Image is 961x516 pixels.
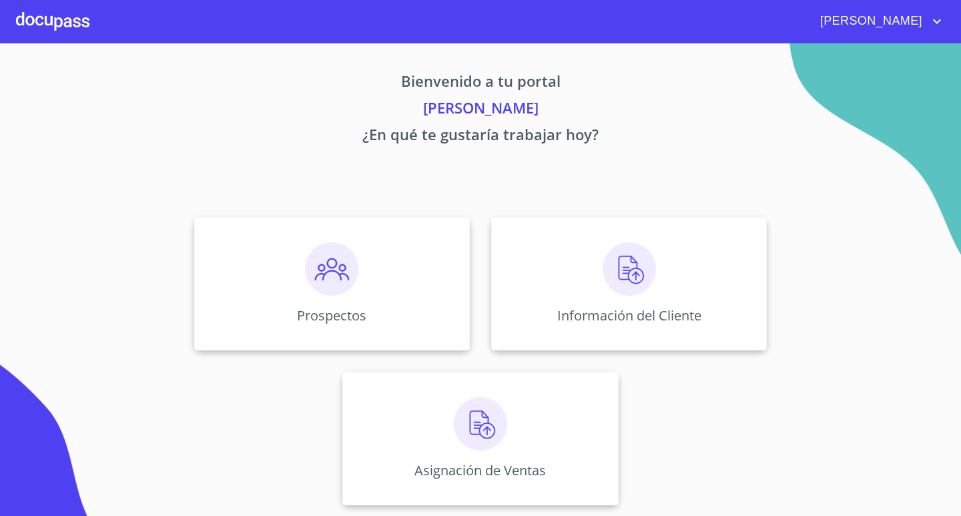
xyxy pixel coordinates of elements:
[603,242,656,296] img: carga.png
[305,242,358,296] img: prospectos.png
[69,123,892,150] p: ¿En qué te gustaría trabajar hoy?
[810,11,945,32] button: account of current user
[297,306,366,324] p: Prospectos
[69,97,892,123] p: [PERSON_NAME]
[454,397,507,451] img: carga.png
[810,11,929,32] span: [PERSON_NAME]
[557,306,701,324] p: Información del Cliente
[414,461,546,479] p: Asignación de Ventas
[69,70,892,97] p: Bienvenido a tu portal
